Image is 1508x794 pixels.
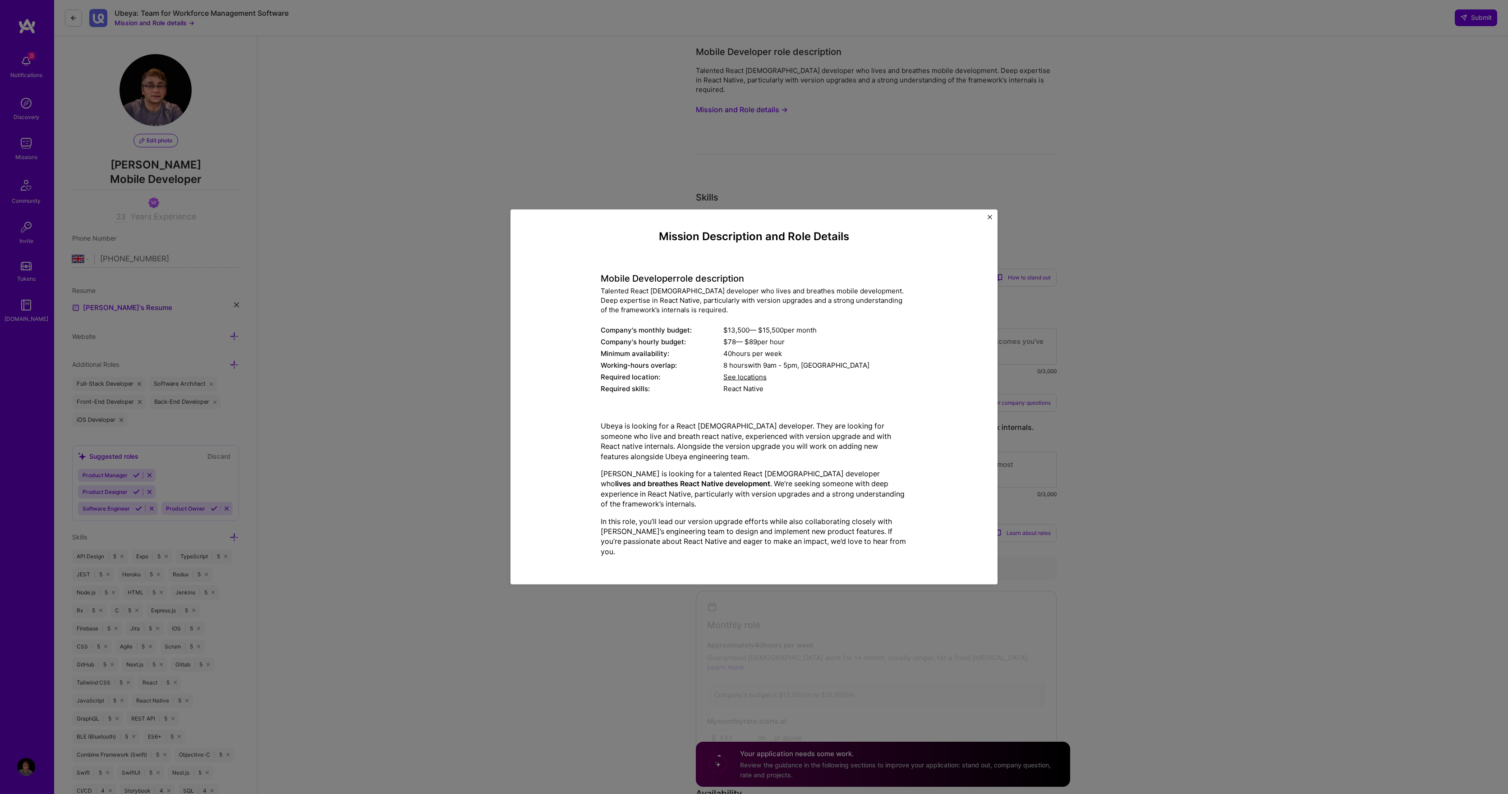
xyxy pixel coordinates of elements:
p: In this role, you’ll lead our version upgrade efforts while also collaborating closely with [PERS... [601,516,907,557]
div: 40 hours per week [723,349,907,358]
div: Required location: [601,372,723,382]
div: $ 13,500 — $ 15,500 per month [723,325,907,335]
div: Talented React [DEMOGRAPHIC_DATA] developer who lives and breathes mobile development. Deep exper... [601,286,907,315]
div: $ 78 — $ 89 per hour [723,337,907,347]
button: Close [988,215,992,224]
h4: Mobile Developer role description [601,273,907,284]
div: Working-hours overlap: [601,360,723,370]
div: 8 hours with [GEOGRAPHIC_DATA] [723,360,907,370]
span: 9am - 5pm , [761,361,801,370]
strong: lives and breathes React Native development [615,479,770,488]
span: See locations [723,373,767,381]
h4: Mission Description and Role Details [601,230,907,243]
div: Company's hourly budget: [601,337,723,347]
div: Minimum availability: [601,349,723,358]
div: Company's monthly budget: [601,325,723,335]
div: React Native [723,384,907,393]
p: Ubeya is looking for a React [DEMOGRAPHIC_DATA] developer. They are looking for someone who live ... [601,421,907,461]
p: [PERSON_NAME] is looking for a talented React [DEMOGRAPHIC_DATA] developer who . We’re seeking so... [601,469,907,509]
div: Required skills: [601,384,723,393]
